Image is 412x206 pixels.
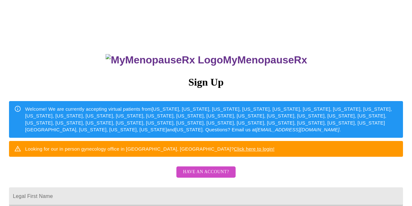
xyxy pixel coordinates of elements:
[183,168,229,176] span: Have an account?
[10,54,403,66] h3: MyMenopauseRx
[176,166,235,178] button: Have an account?
[234,146,275,152] a: Click here to login!
[175,173,237,179] a: Have an account?
[9,76,403,88] h3: Sign Up
[25,143,275,155] div: Looking for our in person gynecology office in [GEOGRAPHIC_DATA], [GEOGRAPHIC_DATA]?
[106,54,223,66] img: MyMenopauseRx Logo
[256,127,340,132] em: [EMAIL_ADDRESS][DOMAIN_NAME]
[25,103,398,136] div: Welcome! We are currently accepting virtual patients from [US_STATE], [US_STATE], [US_STATE], [US...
